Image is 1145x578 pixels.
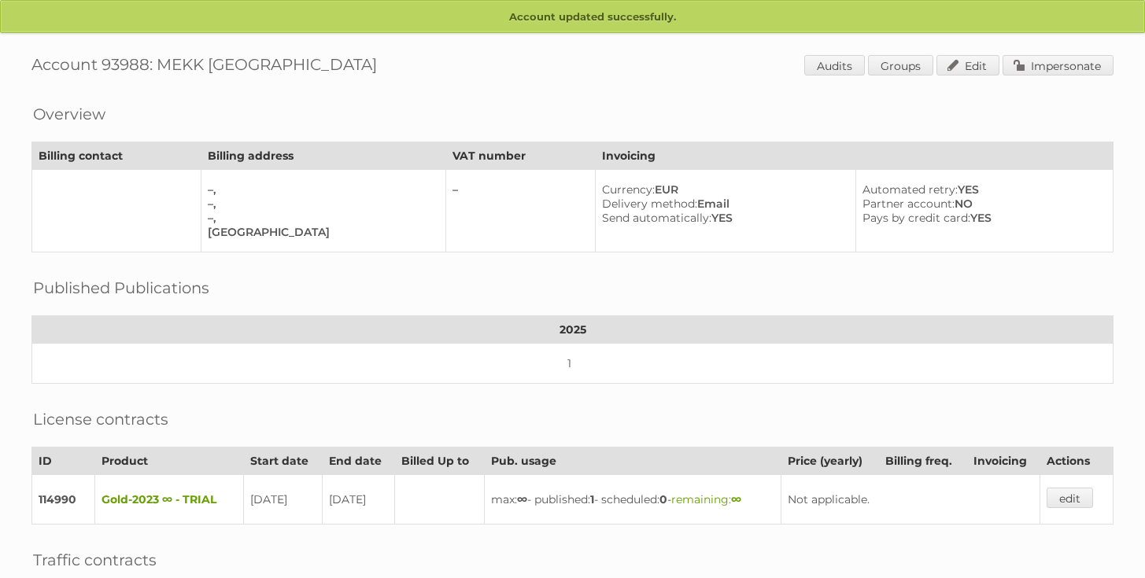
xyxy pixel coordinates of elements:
[446,142,596,170] th: VAT number
[781,475,1040,525] td: Not applicable.
[33,276,209,300] h2: Published Publications
[862,182,1100,197] div: YES
[602,197,697,211] span: Delivery method:
[602,211,711,225] span: Send automatically:
[517,492,527,506] strong: ∞
[484,475,781,525] td: max: - published: - scheduled: -
[322,447,394,475] th: End date
[862,197,955,211] span: Partner account:
[395,447,484,475] th: Billed Up to
[602,211,843,225] div: YES
[32,447,95,475] th: ID
[243,475,322,525] td: [DATE]
[31,55,1114,79] h1: Account 93988: MEKK [GEOGRAPHIC_DATA]
[1040,447,1114,475] th: Actions
[208,211,433,225] div: –,
[862,197,1100,211] div: NO
[596,142,1114,170] th: Invoicing
[862,182,958,197] span: Automated retry:
[33,407,168,431] h2: License contracts
[95,447,243,475] th: Product
[32,344,1114,384] td: 1
[966,447,1040,475] th: Invoicing
[868,55,933,75] a: Groups
[862,211,1100,225] div: YES
[1,1,1144,34] p: Account updated successfully.
[201,142,445,170] th: Billing address
[590,492,594,506] strong: 1
[95,475,243,525] td: Gold-2023 ∞ - TRIAL
[446,170,596,252] td: –
[208,197,433,211] div: –,
[731,492,741,506] strong: ∞
[33,102,105,126] h2: Overview
[602,182,655,197] span: Currency:
[1003,55,1114,75] a: Impersonate
[33,548,157,572] h2: Traffic contracts
[32,475,95,525] td: 114990
[878,447,966,475] th: Billing freq.
[1047,488,1093,508] a: edit
[32,142,201,170] th: Billing contact
[602,182,843,197] div: EUR
[602,197,843,211] div: Email
[671,492,741,506] span: remaining:
[862,211,970,225] span: Pays by credit card:
[208,182,433,197] div: –,
[804,55,865,75] a: Audits
[32,316,1114,344] th: 2025
[243,447,322,475] th: Start date
[208,225,433,239] div: [GEOGRAPHIC_DATA]
[659,492,667,506] strong: 0
[322,475,394,525] td: [DATE]
[484,447,781,475] th: Pub. usage
[781,447,878,475] th: Price (yearly)
[936,55,999,75] a: Edit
